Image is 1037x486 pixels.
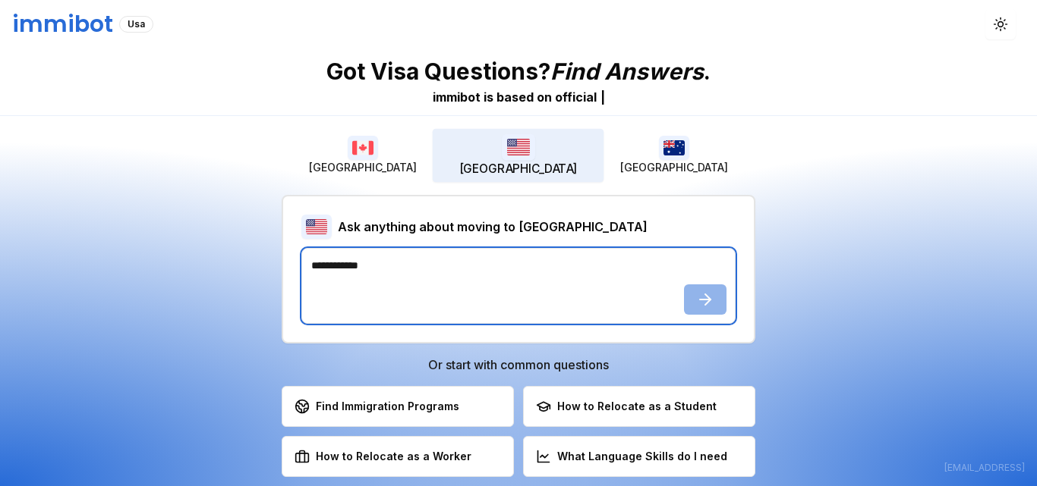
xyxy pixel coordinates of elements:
p: Got Visa Questions? . [326,58,711,85]
div: How to Relocate as a Student [536,399,717,414]
button: How to Relocate as a Worker [282,436,514,477]
p: [EMAIL_ADDRESS] [944,462,1025,474]
span: [GEOGRAPHIC_DATA] [309,160,417,175]
h1: immibot [12,11,113,38]
div: Find Immigration Programs [295,399,459,414]
span: [GEOGRAPHIC_DATA] [459,161,578,177]
div: How to Relocate as a Worker [295,449,471,464]
span: Find Answers [550,58,704,85]
div: Usa [119,16,153,33]
button: How to Relocate as a Student [523,386,755,427]
h2: Ask anything about moving to [GEOGRAPHIC_DATA] [338,218,648,236]
button: Find Immigration Programs [282,386,514,427]
span: b a s e d o n o f f i c i a l [496,89,600,105]
img: Canada flag [348,136,378,160]
img: Australia flag [659,136,689,160]
span: [GEOGRAPHIC_DATA] [620,160,728,175]
button: What Language Skills do I need [523,436,755,477]
img: USA flag [502,133,535,160]
img: USA flag [301,215,332,239]
span: | [600,89,605,105]
div: immibot is [433,88,493,106]
h3: Or start with common questions [282,356,755,374]
div: What Language Skills do I need [536,449,727,464]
